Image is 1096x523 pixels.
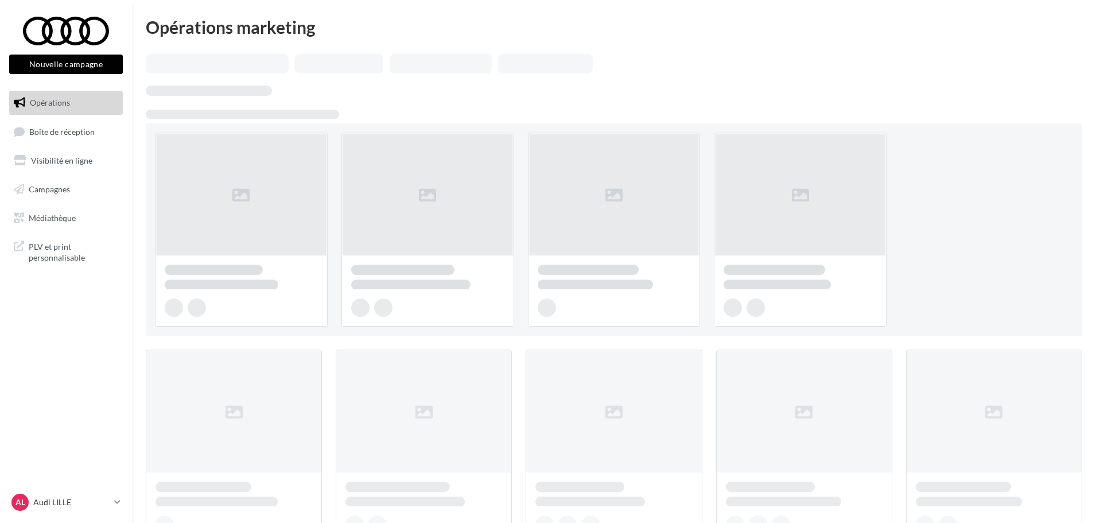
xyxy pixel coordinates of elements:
[146,18,1082,36] div: Opérations marketing
[7,149,125,173] a: Visibilité en ligne
[7,119,125,144] a: Boîte de réception
[31,156,92,165] span: Visibilité en ligne
[33,497,110,508] p: Audi LILLE
[7,234,125,268] a: PLV et print personnalisable
[30,98,70,107] span: Opérations
[7,206,125,230] a: Médiathèque
[7,91,125,115] a: Opérations
[15,497,25,508] span: AL
[9,55,123,74] button: Nouvelle campagne
[29,184,70,194] span: Campagnes
[29,212,76,222] span: Médiathèque
[29,126,95,136] span: Boîte de réception
[29,239,118,264] span: PLV et print personnalisable
[9,491,123,513] a: AL Audi LILLE
[7,177,125,202] a: Campagnes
